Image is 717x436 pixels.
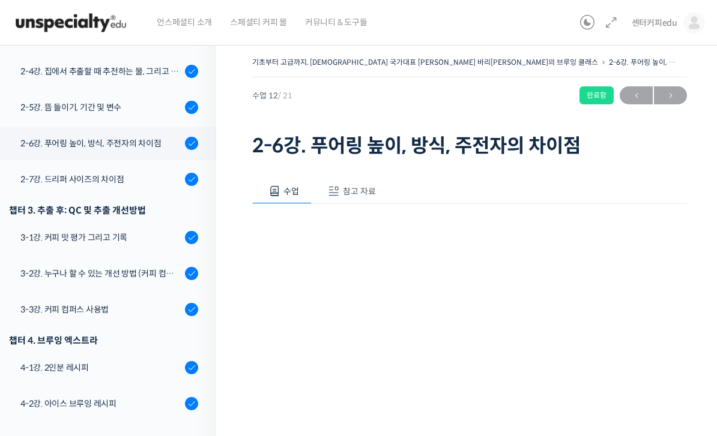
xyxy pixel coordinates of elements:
span: 홈 [38,354,45,364]
a: ←이전 [620,86,653,104]
h1: 2-6강. 푸어링 높이, 방식, 주전자의 차이점 [252,134,687,157]
a: 대화 [79,336,155,366]
div: 완료함 [579,86,614,104]
div: 3-2강. 누구나 할 수 있는 개선 방법 (커피 컴퍼스) [20,267,181,280]
div: 챕터 4. 브루잉 엑스트라 [9,332,198,348]
div: 3-3강. 커피 컴퍼스 사용법 [20,303,181,316]
span: / 21 [278,91,292,101]
a: 설정 [155,336,231,366]
div: 2-7강. 드리퍼 사이즈의 차이점 [20,173,181,186]
span: 설정 [186,354,200,364]
div: 2-6강. 푸어링 높이, 방식, 주전자의 차이점 [20,137,181,150]
a: 홈 [4,336,79,366]
div: 챕터 3. 추출 후: QC 및 추출 개선방법 [9,202,198,218]
div: 3-1강. 커피 맛 평가 그리고 기록 [20,231,181,244]
div: 4-1강. 2인분 레시피 [20,361,181,374]
span: 수업 12 [252,92,292,100]
div: 4-2강. 아이스 브루잉 레시피 [20,397,181,410]
span: → [654,88,687,104]
span: 참고 자료 [343,186,376,197]
div: 2-5강. 뜸 들이기, 기간 및 변수 [20,101,181,114]
a: 다음→ [654,86,687,104]
span: 센터커피edu [632,17,677,28]
a: 기초부터 고급까지, [DEMOGRAPHIC_DATA] 국가대표 [PERSON_NAME] 바리[PERSON_NAME]의 브루잉 클래스 [252,58,598,67]
span: 대화 [110,355,124,365]
span: ← [620,88,653,104]
span: 수업 [283,186,299,197]
div: 2-4강. 집에서 추출할 때 추천하는 물, 그리고 이유 [20,65,181,78]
